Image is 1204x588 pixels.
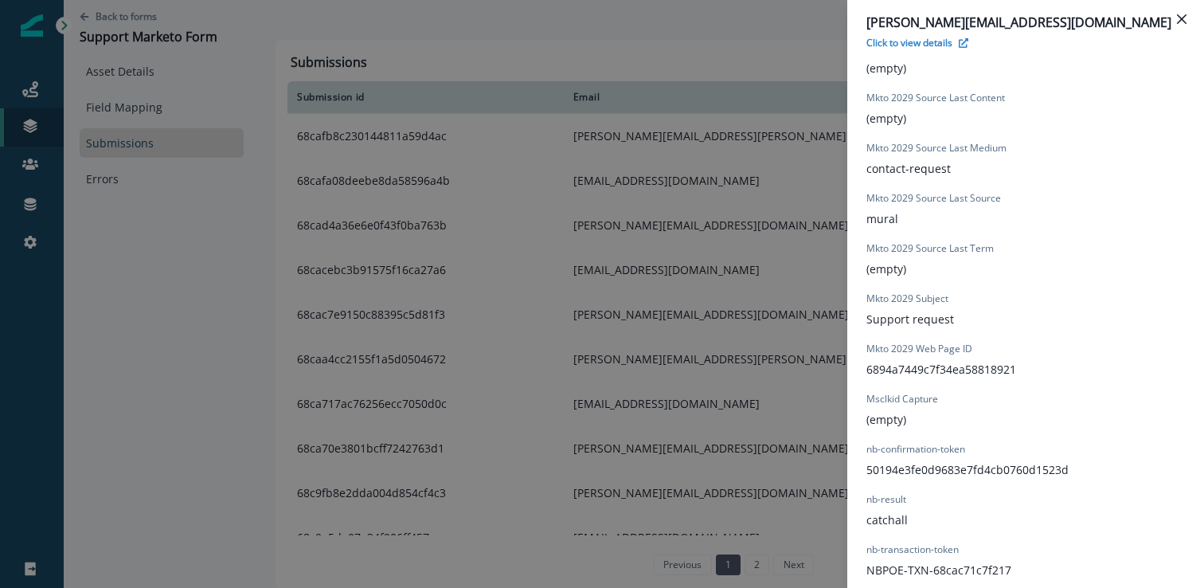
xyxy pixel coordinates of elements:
p: (empty) [866,110,906,127]
p: nb-confirmation-token [866,442,965,457]
p: catchall [866,512,908,528]
p: Mkto 2029 Source Last Source [866,191,1001,206]
button: Close [1169,6,1194,32]
p: [PERSON_NAME][EMAIL_ADDRESS][DOMAIN_NAME] [866,13,1185,32]
p: nb-result [866,492,906,507]
p: Click to view details [866,36,952,49]
p: Mkto 2029 Source Last Term [866,241,994,256]
p: (empty) [866,60,906,76]
p: Support request [866,311,954,327]
p: contact-request [866,160,951,177]
p: (empty) [866,411,906,428]
p: NBPOE-TXN-68cac71c7f217 [866,562,1011,578]
p: (empty) [866,261,906,277]
p: Mkto 2029 Source Last Medium [866,141,1007,155]
p: nb-transaction-token [866,543,959,557]
p: Mkto 2029 Source Last Content [866,91,1005,105]
p: 6894a7449c7f34ea58818921 [866,361,1016,378]
p: Mkto 2029 Subject [866,292,948,306]
button: Click to view details [866,36,968,49]
p: 50194e3fe0d9683e7fd4cb0760d1523d [866,461,1069,478]
p: mural [866,210,898,227]
p: Mkto 2029 Web Page ID [866,342,972,356]
p: Msclkid Capture [866,392,938,406]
